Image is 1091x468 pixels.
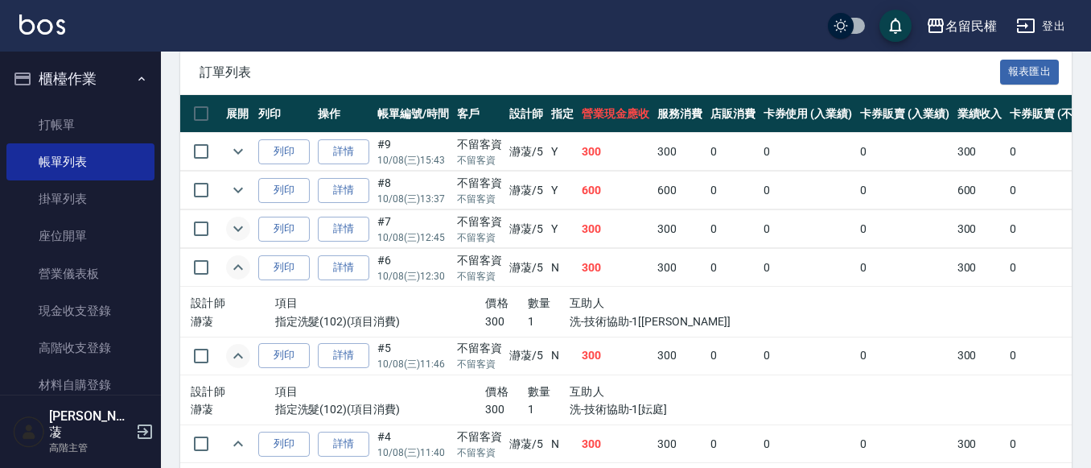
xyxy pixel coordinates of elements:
[953,425,1007,463] td: 300
[457,136,502,153] div: 不留客資
[953,172,1007,209] td: 600
[570,401,696,418] p: 洗-技術協助-1[妘庭]
[275,401,486,418] p: 指定洗髮(102)(項目消費)
[528,313,570,330] p: 1
[505,425,547,463] td: 瀞蓤 /5
[258,255,310,280] button: 列印
[226,432,250,456] button: expand row
[254,95,314,133] th: 列印
[653,425,706,463] td: 300
[578,172,653,209] td: 600
[258,343,310,368] button: 列印
[6,106,154,143] a: 打帳單
[191,296,225,309] span: 設計師
[453,95,506,133] th: 客戶
[653,95,706,133] th: 服務消費
[706,95,760,133] th: 店販消費
[318,178,369,203] a: 詳情
[547,210,578,248] td: Y
[377,192,449,206] p: 10/08 (三) 13:37
[505,95,547,133] th: 設計師
[547,95,578,133] th: 指定
[1010,11,1072,41] button: 登出
[760,133,857,171] td: 0
[258,217,310,242] button: 列印
[191,313,275,330] p: 瀞蓤
[706,337,760,375] td: 0
[856,210,953,248] td: 0
[457,153,502,168] p: 不留客資
[49,441,131,455] p: 高階主管
[6,367,154,404] a: 材料自購登錄
[485,385,508,398] span: 價格
[318,139,369,164] a: 詳情
[457,445,502,460] p: 不留客資
[6,58,154,100] button: 櫃檯作業
[856,172,953,209] td: 0
[528,401,570,418] p: 1
[19,14,65,35] img: Logo
[547,249,578,287] td: N
[547,133,578,171] td: Y
[373,95,453,133] th: 帳單編號/時間
[457,252,502,269] div: 不留客資
[505,249,547,287] td: 瀞蓤 /5
[318,343,369,368] a: 詳情
[377,230,449,245] p: 10/08 (三) 12:45
[377,445,449,460] p: 10/08 (三) 11:40
[528,385,551,398] span: 數量
[457,175,502,192] div: 不留客資
[505,337,547,375] td: 瀞蓤 /5
[706,172,760,209] td: 0
[578,95,653,133] th: 營業現金應收
[258,139,310,164] button: 列印
[578,425,653,463] td: 300
[760,249,857,287] td: 0
[258,432,310,457] button: 列印
[760,172,857,209] td: 0
[6,292,154,329] a: 現金收支登錄
[953,249,1007,287] td: 300
[258,178,310,203] button: 列印
[856,133,953,171] td: 0
[653,249,706,287] td: 300
[226,217,250,241] button: expand row
[6,329,154,367] a: 高階收支登錄
[373,172,453,209] td: #8
[13,416,45,448] img: Person
[275,313,486,330] p: 指定洗髮(102)(項目消費)
[547,425,578,463] td: N
[653,337,706,375] td: 300
[505,172,547,209] td: 瀞蓤 /5
[1000,64,1060,79] a: 報表匯出
[226,139,250,164] button: expand row
[953,337,1007,375] td: 300
[920,10,1003,43] button: 名留民權
[6,255,154,292] a: 營業儀表板
[457,192,502,206] p: 不留客資
[373,425,453,463] td: #4
[653,133,706,171] td: 300
[760,425,857,463] td: 0
[457,213,502,230] div: 不留客資
[6,180,154,217] a: 掛單列表
[578,337,653,375] td: 300
[457,340,502,357] div: 不留客資
[222,95,254,133] th: 展開
[953,95,1007,133] th: 業績收入
[373,133,453,171] td: #9
[314,95,373,133] th: 操作
[856,95,953,133] th: 卡券販賣 (入業績)
[570,385,604,398] span: 互助人
[226,178,250,202] button: expand row
[578,210,653,248] td: 300
[226,344,250,368] button: expand row
[706,133,760,171] td: 0
[457,230,502,245] p: 不留客資
[49,408,131,441] h5: [PERSON_NAME]蓤
[578,249,653,287] td: 300
[706,210,760,248] td: 0
[377,153,449,168] p: 10/08 (三) 15:43
[6,217,154,255] a: 座位開單
[706,425,760,463] td: 0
